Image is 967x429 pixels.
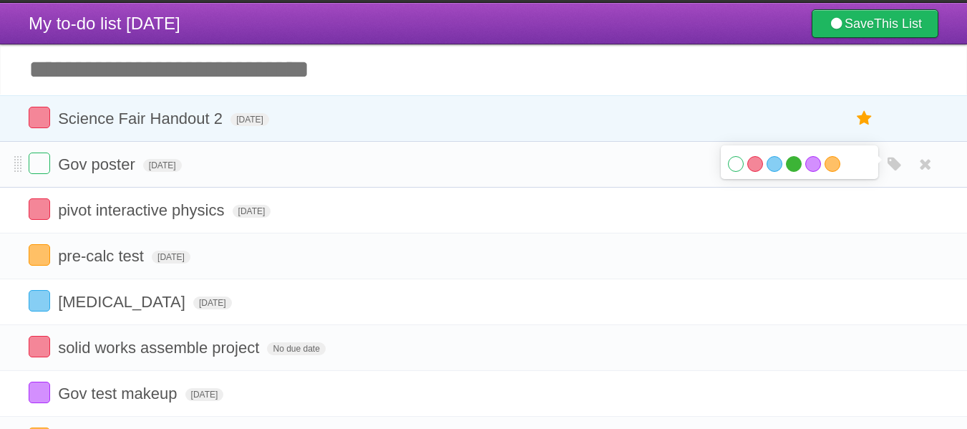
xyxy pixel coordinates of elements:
label: Green [786,156,802,172]
span: pivot interactive physics [58,201,228,219]
label: Done [29,290,50,312]
label: Done [29,382,50,403]
label: Blue [767,156,782,172]
a: SaveThis List [812,9,938,38]
label: Orange [825,156,840,172]
span: Science Fair Handout 2 [58,110,226,127]
label: Red [747,156,763,172]
span: My to-do list [DATE] [29,14,180,33]
span: pre-calc test [58,247,147,265]
label: Done [29,153,50,174]
span: Gov poster [58,155,139,173]
span: [DATE] [230,113,269,126]
label: Done [29,107,50,128]
span: solid works assemble project [58,339,263,357]
span: [DATE] [233,205,271,218]
b: This List [874,16,922,31]
span: [DATE] [152,251,190,264]
label: Done [29,244,50,266]
label: Purple [805,156,821,172]
label: Done [29,336,50,357]
label: Done [29,198,50,220]
span: Gov test makeup [58,385,180,403]
span: No due date [267,342,325,355]
span: [DATE] [143,159,182,172]
span: [DATE] [185,388,224,401]
label: White [728,156,744,172]
span: [DATE] [193,297,232,309]
span: [MEDICAL_DATA] [58,293,189,311]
